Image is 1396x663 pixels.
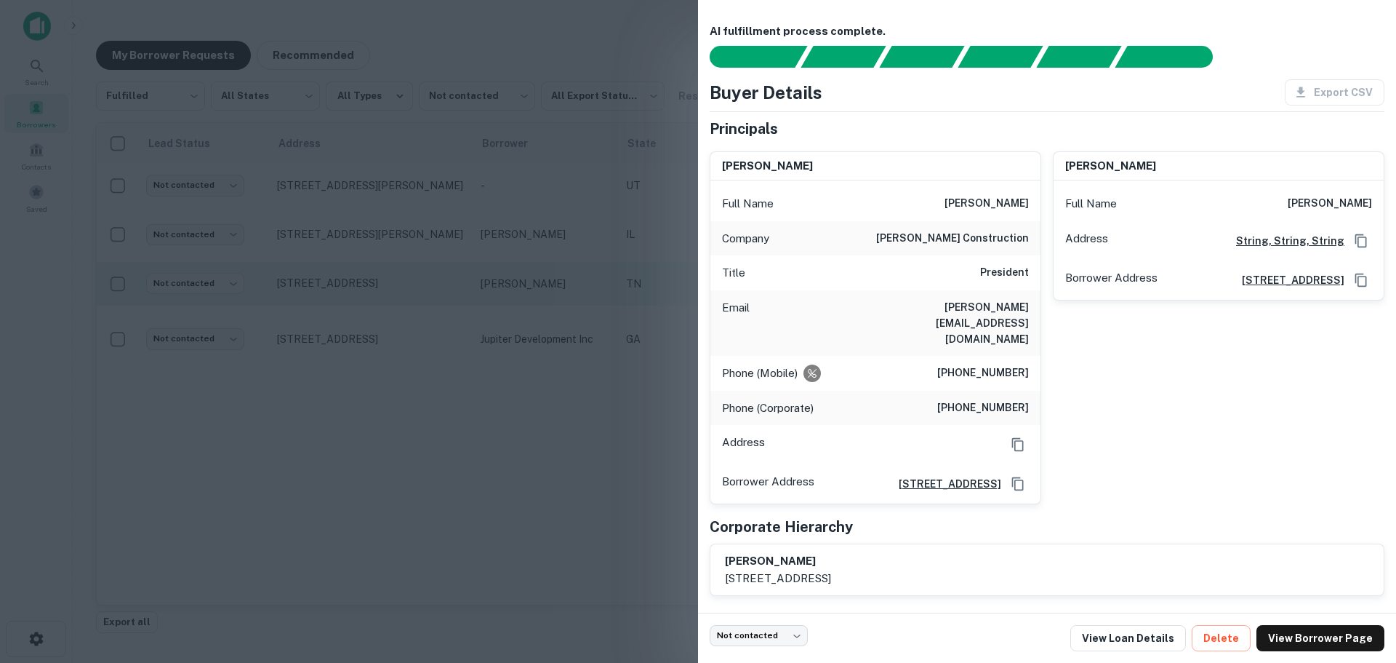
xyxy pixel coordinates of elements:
[1007,473,1029,495] button: Copy Address
[722,264,745,282] p: Title
[725,553,831,570] h6: [PERSON_NAME]
[937,365,1029,382] h6: [PHONE_NUMBER]
[1230,272,1344,288] a: [STREET_ADDRESS]
[1065,195,1117,213] p: Full Name
[1256,625,1384,651] a: View Borrower Page
[1192,625,1251,651] button: Delete
[722,158,813,175] h6: [PERSON_NAME]
[980,264,1029,282] h6: President
[722,299,750,347] p: Email
[1007,434,1029,456] button: Copy Address
[876,230,1029,247] h6: [PERSON_NAME] construction
[1350,269,1372,291] button: Copy Address
[710,625,808,646] div: Not contacted
[722,434,765,456] p: Address
[944,195,1029,213] h6: [PERSON_NAME]
[879,46,964,68] div: Documents found, AI parsing details...
[1323,547,1396,616] iframe: Chat Widget
[722,195,774,213] p: Full Name
[1065,269,1158,291] p: Borrower Address
[1224,233,1344,249] a: String, String, String
[725,570,831,587] p: [STREET_ADDRESS]
[1288,195,1372,213] h6: [PERSON_NAME]
[710,23,1384,40] h6: AI fulfillment process complete.
[722,230,769,247] p: Company
[1070,625,1186,651] a: View Loan Details
[1036,46,1121,68] div: Principals found, still searching for contact information. This may take time...
[937,400,1029,417] h6: [PHONE_NUMBER]
[854,299,1029,347] h6: [PERSON_NAME][EMAIL_ADDRESS][DOMAIN_NAME]
[801,46,886,68] div: Your request is received and processing...
[887,476,1001,492] a: [STREET_ADDRESS]
[1115,46,1230,68] div: AI fulfillment process complete.
[722,400,814,417] p: Phone (Corporate)
[710,118,778,140] h5: Principals
[803,365,821,382] div: Requests to not be contacted at this number
[722,473,814,495] p: Borrower Address
[710,516,853,538] h5: Corporate Hierarchy
[710,79,822,106] h4: Buyer Details
[1350,230,1372,252] button: Copy Address
[722,365,798,382] p: Phone (Mobile)
[692,46,801,68] div: Sending borrower request to AI...
[1065,158,1156,175] h6: [PERSON_NAME]
[1065,230,1108,252] p: Address
[958,46,1043,68] div: Principals found, AI now looking for contact information...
